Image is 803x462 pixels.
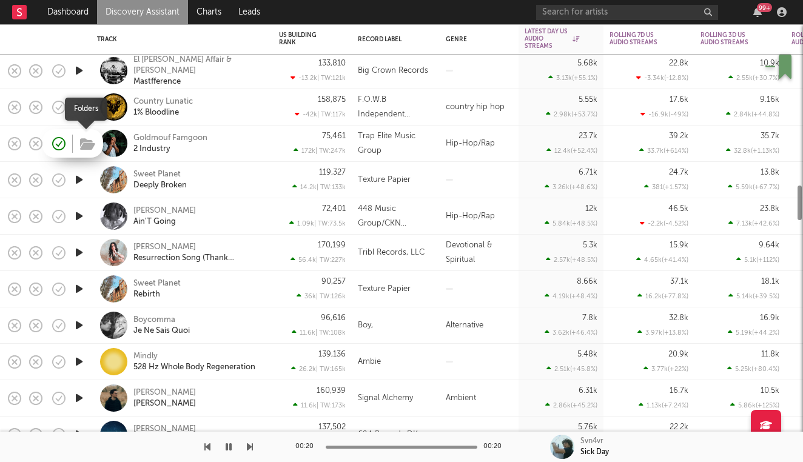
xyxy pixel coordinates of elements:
div: 13.8k [761,169,779,176]
a: [PERSON_NAME] [133,398,196,409]
div: Alternative [440,307,519,344]
div: 39.2k [669,132,688,140]
div: Hip-Hop/Rap [440,126,519,162]
div: 12.4k ( +52.4 % ) [546,147,597,155]
div: 170,199 [318,241,346,249]
div: 56.4k | TW: 227k [279,256,346,264]
div: 15.9k [670,241,688,249]
div: 3.97k ( +13.8 % ) [637,329,688,336]
div: 7.8k [582,314,597,322]
a: Deeply Broken [133,180,187,191]
div: 9.16k [760,96,779,104]
div: 160,939 [317,387,346,395]
a: [PERSON_NAME] [133,424,196,435]
div: 26.2k | TW: 165k [279,365,346,373]
div: 139,136 [318,350,346,358]
div: Trap Elite Music Group [358,129,434,158]
div: 5.48k [577,350,597,358]
a: Country Lunatic [133,96,193,107]
input: Search for artists [536,5,718,20]
div: 5.59k ( +67.7 % ) [728,183,779,191]
div: 96,616 [321,314,346,322]
a: Resurrection Song (Thank [PERSON_NAME]) [133,253,264,264]
div: 22.2k [670,423,688,431]
div: 5.84k ( +48.5 % ) [545,219,597,227]
a: Sweet Planet [133,169,181,180]
div: Latest Day US Audio Streams [525,28,579,50]
div: Signal Alchemy [358,391,413,406]
div: 528 Hz Whole Body Regeneration [133,362,255,373]
div: 10.5k [761,387,779,395]
div: 3.62k ( +46.4 % ) [545,329,597,336]
div: -3.34k ( -12.8 % ) [636,74,688,82]
div: 16.2k ( +77.8 % ) [637,292,688,300]
div: Mindly [133,351,158,362]
div: 7.13k ( +42.6 % ) [728,219,779,227]
div: 00:20 [295,440,320,454]
div: Track [97,36,261,43]
div: Record Label [358,36,415,43]
a: Sweet Planet [133,278,181,289]
div: 2.84k ( +44.8 % ) [726,110,779,118]
a: El [PERSON_NAME] Affair & [PERSON_NAME] [133,55,264,76]
div: -42k | TW: 117k [279,110,346,118]
a: [PERSON_NAME] [133,242,196,253]
a: Mastfference [133,76,181,87]
div: 119,327 [319,169,346,176]
a: Rebirth [133,289,160,300]
div: 2.57k ( +48.5 % ) [546,256,597,264]
a: Je Ne Sais Quoi [133,326,190,336]
div: 16.7k [670,387,688,395]
div: 99 + [757,3,772,12]
div: 35.7k [761,132,779,140]
div: 2.51k ( +45.8 % ) [546,365,597,373]
a: [PERSON_NAME] [133,387,196,398]
div: 5.76k [578,423,597,431]
div: 11.6k | TW: 173k [279,401,346,409]
div: Ambie [358,355,381,369]
div: [PERSON_NAME] [133,206,196,216]
div: 6.71k [579,169,597,176]
div: -16.9k ( -49 % ) [640,110,688,118]
div: 16.9k [760,314,779,322]
a: Boycomma [133,315,175,326]
div: 3.77k ( +22 % ) [643,365,688,373]
div: 17.6k [670,96,688,104]
div: Boy, [358,318,373,333]
div: Hip-Hop/Rap [440,198,519,235]
div: 5.86k ( +125 % ) [730,401,779,409]
div: 33.7k ( +614 % ) [639,147,688,155]
div: 24.7k [669,169,688,176]
div: 694 Records DK [358,427,418,442]
div: 1.09k | TW: 73.5k [279,219,346,227]
div: Big Crown Records [358,64,428,78]
div: 11.6k | TW: 108k [279,329,346,336]
div: 5.55k [579,96,597,104]
div: 2 Industry [133,144,170,155]
div: US Building Rank [279,32,328,46]
div: 14.2k | TW: 133k [279,183,346,191]
div: 9.64k [759,241,779,249]
div: country hip hop [440,89,519,126]
div: Rolling 3D US Audio Streams [701,32,761,46]
div: 1% Bloodline [133,107,179,118]
a: Goldmouf Famgoon [133,133,207,144]
div: 448 Music Group/CKN Entertainment [358,202,434,231]
div: 137,502 [318,423,346,431]
div: 4.19k ( +48.4 % ) [545,292,597,300]
div: Genre [446,36,506,43]
div: 5.25k ( +80.4 % ) [727,365,779,373]
div: Svn4vr [580,436,603,447]
a: Ain'T Going [133,216,176,227]
div: F.O.W.B Independent Records [358,93,434,122]
div: -13.2k | TW: 121k [279,74,346,82]
div: 4.65k ( +41.4 % ) [636,256,688,264]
